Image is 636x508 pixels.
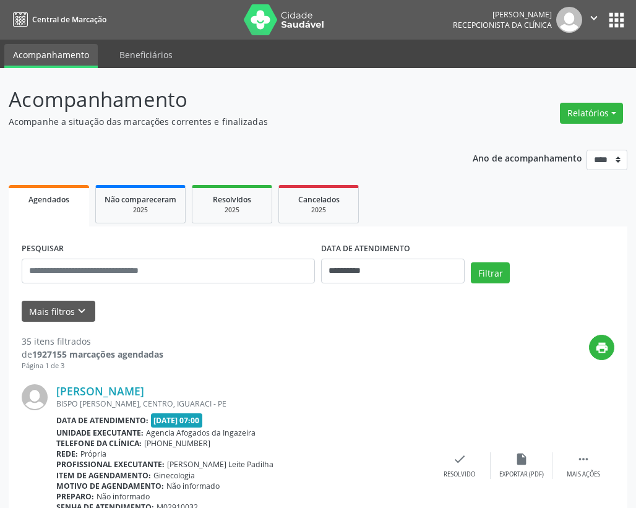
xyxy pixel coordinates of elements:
label: PESQUISAR [22,239,64,259]
span: Cancelados [298,194,340,205]
i: insert_drive_file [515,452,528,466]
i: check [453,452,466,466]
b: Rede: [56,449,78,459]
b: Motivo de agendamento: [56,481,164,491]
button: Filtrar [471,262,510,283]
button:  [582,7,606,33]
span: Agendados [28,194,69,205]
a: Central de Marcação [9,9,106,30]
strong: 1927155 marcações agendadas [32,348,163,360]
div: 2025 [105,205,176,215]
span: Agencia Afogados da Ingazeira [146,428,256,438]
span: [PERSON_NAME] Leite Padilha [167,459,273,470]
i:  [577,452,590,466]
i: keyboard_arrow_down [75,304,88,318]
span: Recepcionista da clínica [453,20,552,30]
b: Item de agendamento: [56,470,151,481]
div: Resolvido [444,470,475,479]
span: Não informado [166,481,220,491]
button: Mais filtroskeyboard_arrow_down [22,301,95,322]
img: img [22,384,48,410]
b: Telefone da clínica: [56,438,142,449]
button: apps [606,9,627,31]
a: Acompanhamento [4,44,98,68]
button: Relatórios [560,103,623,124]
button: print [589,335,614,360]
p: Acompanhamento [9,84,442,115]
div: 2025 [201,205,263,215]
a: Beneficiários [111,44,181,66]
span: [PHONE_NUMBER] [144,438,210,449]
div: BISPO [PERSON_NAME], CENTRO, IGUARACI - PE [56,398,429,409]
span: Não compareceram [105,194,176,205]
b: Profissional executante: [56,459,165,470]
a: [PERSON_NAME] [56,384,144,398]
div: 35 itens filtrados [22,335,163,348]
div: Exportar (PDF) [499,470,544,479]
p: Ano de acompanhamento [473,150,582,165]
span: Própria [80,449,106,459]
img: img [556,7,582,33]
div: de [22,348,163,361]
span: Central de Marcação [32,14,106,25]
div: Mais ações [567,470,600,479]
span: Não informado [97,491,150,502]
div: 2025 [288,205,350,215]
i:  [587,11,601,25]
span: Resolvidos [213,194,251,205]
p: Acompanhe a situação das marcações correntes e finalizadas [9,115,442,128]
span: Ginecologia [153,470,195,481]
span: [DATE] 07:00 [151,413,203,428]
b: Data de atendimento: [56,415,148,426]
b: Preparo: [56,491,94,502]
label: DATA DE ATENDIMENTO [321,239,410,259]
b: Unidade executante: [56,428,144,438]
div: Página 1 de 3 [22,361,163,371]
div: [PERSON_NAME] [453,9,552,20]
i: print [595,341,609,355]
